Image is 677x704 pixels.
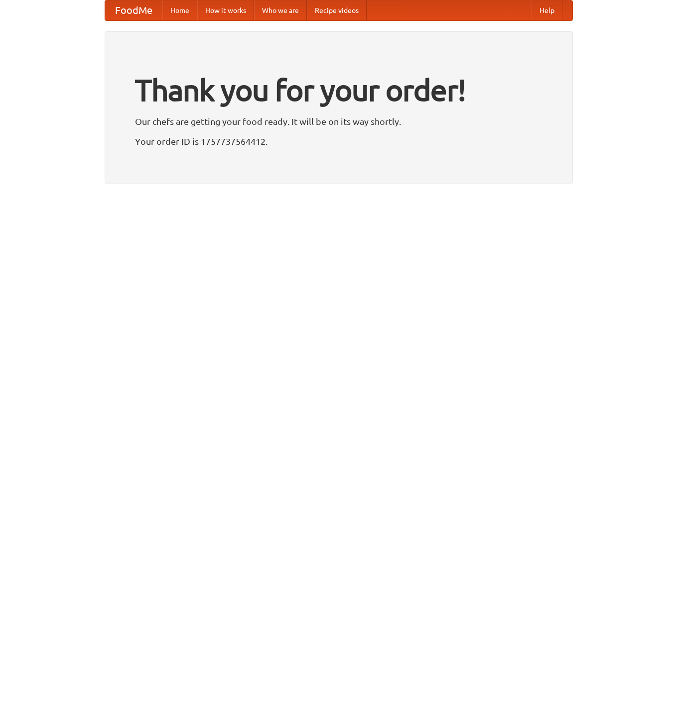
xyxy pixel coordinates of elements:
a: FoodMe [105,0,162,20]
p: Our chefs are getting your food ready. It will be on its way shortly. [135,114,542,129]
h1: Thank you for your order! [135,66,542,114]
a: Who we are [254,0,307,20]
a: Help [532,0,562,20]
a: Home [162,0,197,20]
p: Your order ID is 1757737564412. [135,134,542,149]
a: Recipe videos [307,0,367,20]
a: How it works [197,0,254,20]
